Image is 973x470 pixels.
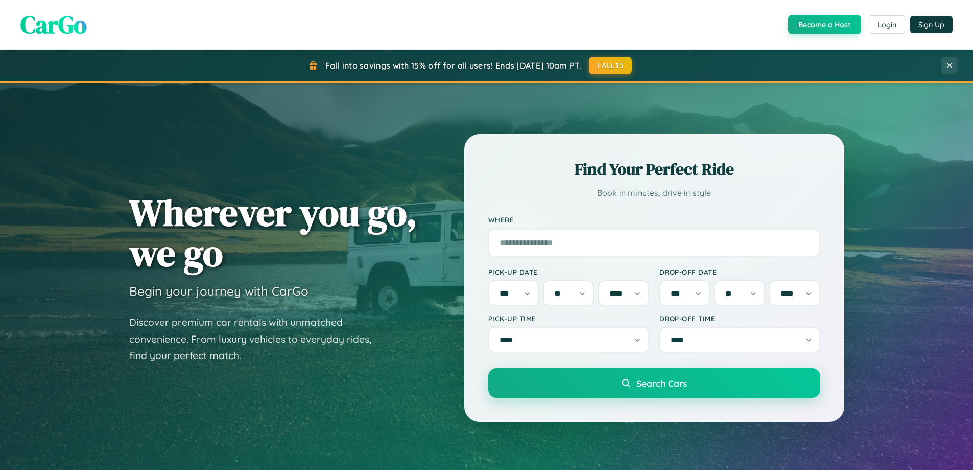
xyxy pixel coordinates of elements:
label: Pick-up Date [488,267,649,276]
p: Discover premium car rentals with unmatched convenience. From luxury vehicles to everyday rides, ... [129,314,385,364]
label: Where [488,216,820,225]
p: Book in minutes, drive in style [488,186,820,200]
button: FALL15 [589,57,632,74]
button: Sign Up [910,16,953,33]
span: CarGo [20,8,87,41]
button: Search Cars [488,368,820,398]
h2: Find Your Perfect Ride [488,158,820,181]
span: Fall into savings with 15% off for all users! Ends [DATE] 10am PT. [325,60,581,71]
h3: Begin your journey with CarGo [129,283,308,299]
button: Login [869,15,905,34]
button: Become a Host [788,15,861,34]
h1: Wherever you go, we go [129,192,417,273]
label: Drop-off Time [659,314,820,323]
label: Drop-off Date [659,267,820,276]
label: Pick-up Time [488,314,649,323]
span: Search Cars [636,377,687,389]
